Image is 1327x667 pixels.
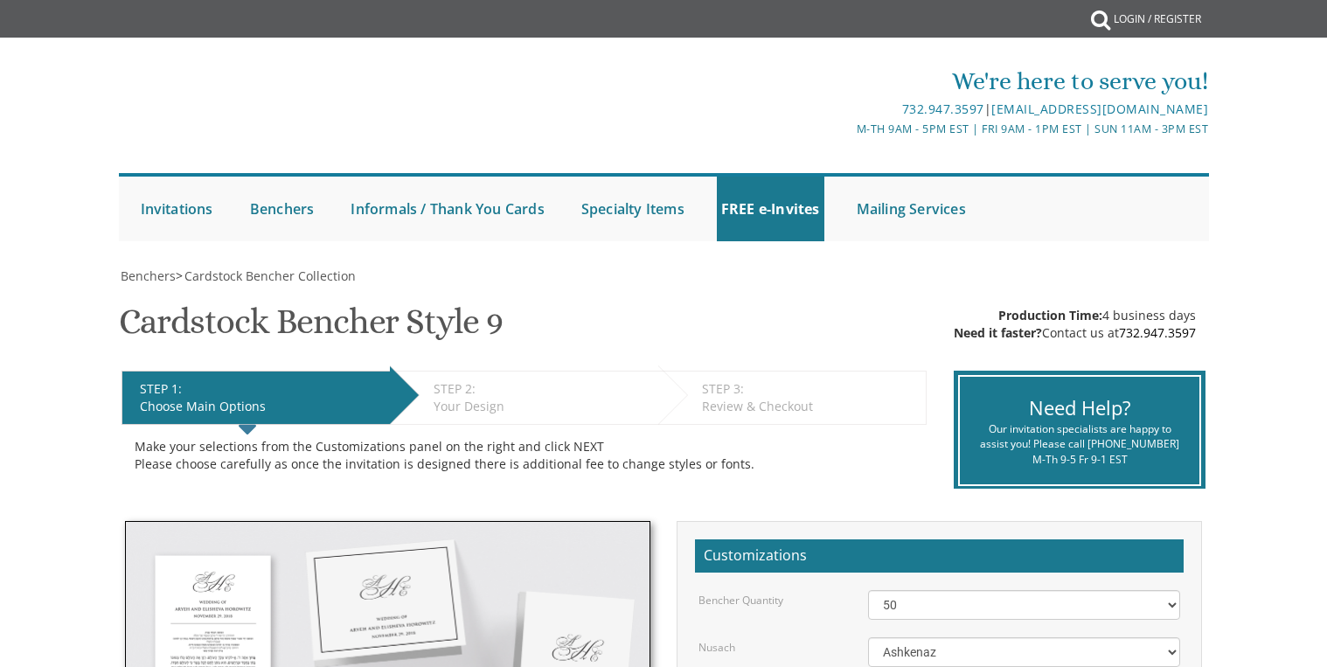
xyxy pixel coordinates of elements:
[434,380,650,398] div: STEP 2:
[698,593,783,608] label: Bencher Quantity
[483,64,1208,99] div: We're here to serve you!
[246,177,319,241] a: Benchers
[346,177,548,241] a: Informals / Thank You Cards
[702,398,917,415] div: Review & Checkout
[954,307,1196,342] div: 4 business days Contact us at
[973,421,1185,466] div: Our invitation specialists are happy to assist you! Please call [PHONE_NUMBER] M-Th 9-5 Fr 9-1 EST
[695,539,1184,573] h2: Customizations
[184,267,356,284] span: Cardstock Bencher Collection
[702,380,917,398] div: STEP 3:
[140,398,381,415] div: Choose Main Options
[717,177,824,241] a: FREE e-Invites
[698,640,735,655] label: Nusach
[483,120,1208,138] div: M-Th 9am - 5pm EST | Fri 9am - 1pm EST | Sun 11am - 3pm EST
[991,101,1208,117] a: [EMAIL_ADDRESS][DOMAIN_NAME]
[176,267,356,284] span: >
[852,177,970,241] a: Mailing Services
[483,99,1208,120] div: |
[998,307,1102,323] span: Production Time:
[577,177,689,241] a: Specialty Items
[954,324,1042,341] span: Need it faster?
[140,380,381,398] div: STEP 1:
[183,267,356,284] a: Cardstock Bencher Collection
[121,267,176,284] span: Benchers
[135,438,914,473] div: Make your selections from the Customizations panel on the right and click NEXT Please choose care...
[119,302,503,354] h1: Cardstock Bencher Style 9
[434,398,650,415] div: Your Design
[119,267,176,284] a: Benchers
[1119,324,1196,341] a: 732.947.3597
[973,394,1185,421] div: Need Help?
[136,177,218,241] a: Invitations
[902,101,984,117] a: 732.947.3597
